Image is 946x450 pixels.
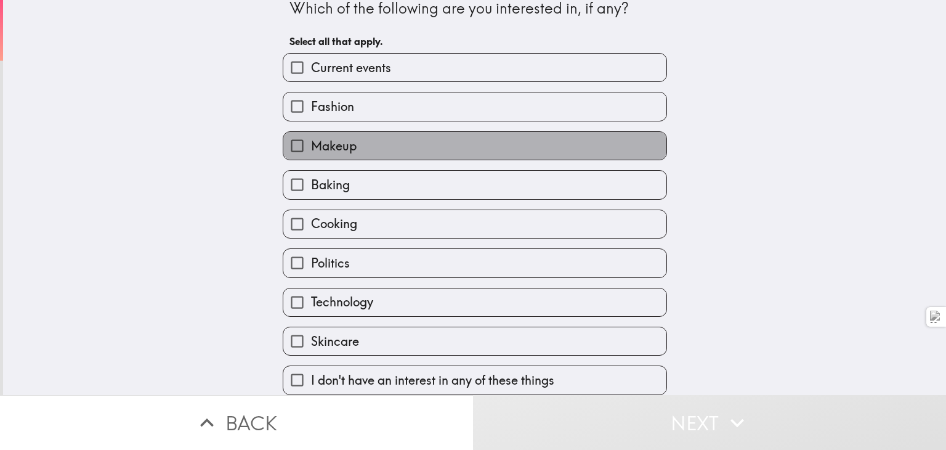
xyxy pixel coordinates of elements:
button: Skincare [283,327,666,355]
button: Politics [283,249,666,277]
span: Cooking [311,215,357,232]
button: Baking [283,171,666,198]
h6: Select all that apply. [289,35,660,48]
button: Fashion [283,92,666,120]
button: Technology [283,288,666,316]
span: Current events [311,59,391,76]
span: Politics [311,255,350,272]
button: Makeup [283,132,666,160]
span: Skincare [311,333,359,350]
button: I don't have an interest in any of these things [283,366,666,394]
span: Technology [311,293,373,311]
span: I don't have an interest in any of these things [311,372,554,389]
button: Cooking [283,210,666,238]
span: Baking [311,176,350,194]
span: Makeup [311,137,357,155]
button: Next [473,395,946,450]
button: Current events [283,54,666,81]
span: Fashion [311,98,354,115]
